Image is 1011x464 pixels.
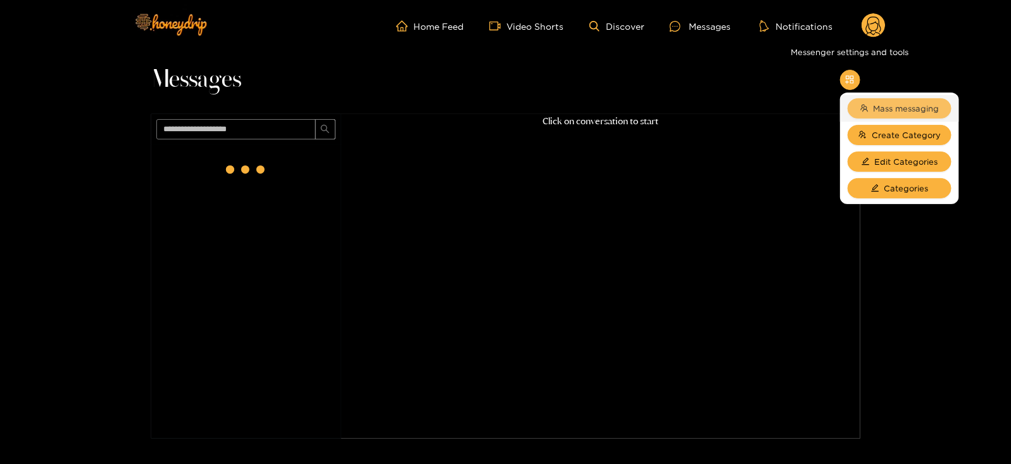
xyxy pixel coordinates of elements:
a: Discover [589,21,644,32]
a: Home Feed [396,20,464,32]
span: video-camera [489,20,507,32]
span: appstore-add [845,75,855,86]
button: search [315,119,336,139]
span: search [320,124,330,135]
a: Video Shorts [489,20,564,32]
div: Messages [670,19,731,34]
button: Notifications [756,20,836,32]
button: appstore-add [840,70,860,90]
p: Click on conversation to start [341,114,860,129]
div: Messenger settings and tools [786,42,914,62]
span: Messages [151,65,242,95]
span: home [396,20,414,32]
